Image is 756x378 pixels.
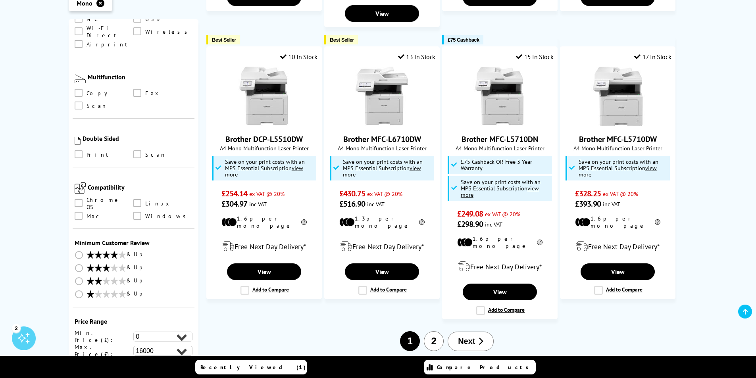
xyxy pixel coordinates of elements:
[470,120,530,128] a: Brother MFC-L5710DN
[367,190,402,198] span: ex VAT @ 20%
[579,158,658,178] span: Save on your print costs with an MPS Essential Subscription
[133,332,192,342] select: Min. Price
[352,67,412,126] img: Brother MFC-L6710DW
[145,15,159,23] span: USB
[221,215,307,229] li: 1.6p per mono page
[398,53,435,61] div: 13 In Stock
[145,212,190,221] span: Windows
[461,184,539,198] u: view more
[339,199,365,209] span: £516.90
[83,134,193,142] div: Double Sided
[75,277,193,286] li: & Up
[88,73,193,81] div: Multifunction
[463,284,537,300] a: View
[485,210,520,218] span: ex VAT @ 20%
[87,150,112,159] span: Print
[87,212,102,221] span: Mac
[343,164,421,178] u: view more
[461,178,541,198] span: Save on your print costs with an MPS Essential Subscription
[579,134,657,144] a: Brother MFC-L5710DW
[345,5,419,22] a: View
[75,343,134,358] span: Max. Price(£):
[330,37,354,43] span: Best Seller
[235,120,294,128] a: Brother DCP-L5510DW
[339,215,425,229] li: 1.3p per mono page
[225,158,305,178] span: Save on your print costs with an MPS Essential Subscription
[603,190,638,198] span: ex VAT @ 20%
[339,188,365,199] span: £430.75
[343,158,423,178] span: Save on your print costs with an MPS Essential Subscription
[446,255,553,278] div: modal_delivery
[579,164,657,178] u: view more
[575,215,660,229] li: 1.6p per mono page
[457,235,542,249] li: 1.6p per mono page
[145,150,166,159] span: Scan
[457,219,483,229] span: £298.90
[442,35,483,44] button: £75 Cashback
[87,89,113,98] span: Copy
[345,263,419,280] a: View
[564,235,671,257] div: modal_delivery
[280,53,317,61] div: 10 In Stock
[564,144,671,152] span: A4 Mono Multifunction Laser Printer
[225,164,303,178] u: view more
[75,329,134,343] span: Min. Price(£):
[221,199,247,209] span: £304.97
[448,37,479,43] span: £75 Cashback
[200,364,306,371] span: Recently Viewed (1)
[145,27,192,36] span: Wireless
[424,360,536,374] a: Compare Products
[485,221,502,228] span: inc VAT
[634,53,671,61] div: 17 In Stock
[75,75,86,83] img: Multifunction
[240,286,289,295] label: Add to Compare
[457,209,483,219] span: £249.08
[329,144,435,152] span: A4 Mono Multifunction Laser Printer
[221,188,247,199] span: £254.14
[581,263,654,280] a: View
[329,235,435,257] div: modal_delivery
[225,134,303,144] a: Brother DCP-L5510DW
[603,200,620,208] span: inc VAT
[476,306,525,315] label: Add to Compare
[575,199,601,209] span: £393.90
[211,144,317,152] span: A4 Mono Multifunction Laser Printer
[448,332,494,351] button: Next
[87,40,131,49] span: Airprint
[446,144,553,152] span: A4 Mono Multifunction Laser Printer
[87,27,134,36] span: Wi-Fi Direct
[249,190,285,198] span: ex VAT @ 20%
[458,337,475,346] span: Next
[12,324,21,332] div: 2
[437,364,533,371] span: Compare Products
[75,264,193,273] li: & Up
[75,317,193,325] div: Price Range
[575,188,601,199] span: £328.25
[87,199,134,208] span: Chrome OS
[227,263,301,280] a: View
[206,35,240,44] button: Best Seller
[424,331,444,351] button: 2
[367,200,385,208] span: inc VAT
[87,15,98,23] span: NFC
[195,360,307,374] a: Recently Viewed (1)
[343,134,421,144] a: Brother MFC-L6710DW
[145,89,161,98] span: Fax
[75,182,86,194] img: Compatibility
[588,120,648,128] a: Brother MFC-L5710DW
[594,286,643,295] label: Add to Compare
[87,102,108,110] span: Scan
[461,159,550,171] span: £75 Cashback OR Free 3 Year Warranty
[75,290,193,299] li: & Up
[588,67,648,126] img: Brother MFC-L5710DW
[235,67,294,126] img: Brother DCP-L5510DW
[145,199,172,208] span: Linux
[211,235,317,257] div: modal_delivery
[470,67,530,126] img: Brother MFC-L5710DN
[358,286,407,295] label: Add to Compare
[462,134,538,144] a: Brother MFC-L5710DN
[75,251,193,260] li: & Up
[352,120,412,128] a: Brother MFC-L6710DW
[88,183,193,191] div: Compatibility
[133,346,192,356] select: Max. Price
